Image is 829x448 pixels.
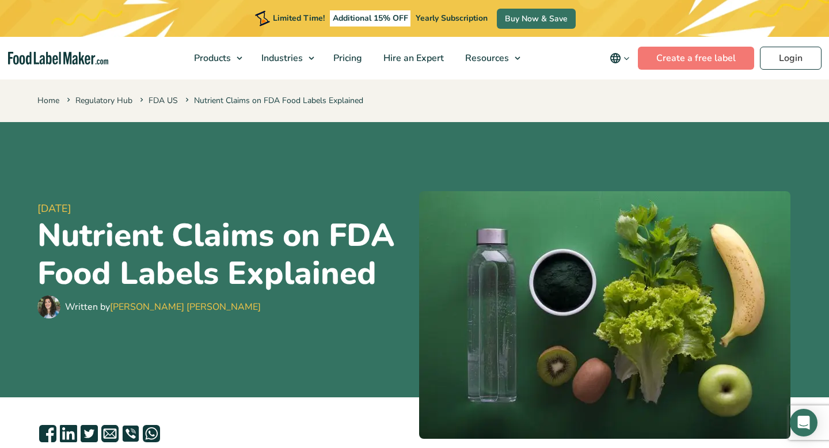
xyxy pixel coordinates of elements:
[191,52,232,64] span: Products
[416,13,488,24] span: Yearly Subscription
[37,201,410,217] span: [DATE]
[37,295,60,318] img: Maria Abi Hanna - Food Label Maker
[330,10,411,26] span: Additional 15% OFF
[330,52,363,64] span: Pricing
[110,301,261,313] a: [PERSON_NAME] [PERSON_NAME]
[75,95,132,106] a: Regulatory Hub
[251,37,320,79] a: Industries
[149,95,178,106] a: FDA US
[638,47,754,70] a: Create a free label
[37,217,410,293] h1: Nutrient Claims on FDA Food Labels Explained
[790,409,817,436] div: Open Intercom Messenger
[373,37,452,79] a: Hire an Expert
[258,52,304,64] span: Industries
[497,9,576,29] a: Buy Now & Save
[462,52,510,64] span: Resources
[760,47,822,70] a: Login
[183,95,363,106] span: Nutrient Claims on FDA Food Labels Explained
[184,37,248,79] a: Products
[455,37,526,79] a: Resources
[419,191,790,439] img: Bottle of water, green powder, lettuce, parsley, kiwi, banana and apple on green table
[323,37,370,79] a: Pricing
[380,52,445,64] span: Hire an Expert
[273,13,325,24] span: Limited Time!
[37,95,59,106] a: Home
[65,300,261,314] div: Written by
